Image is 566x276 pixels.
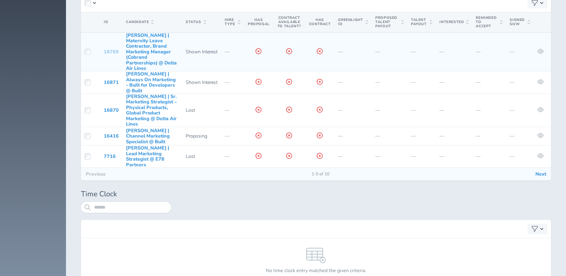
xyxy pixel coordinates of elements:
[338,49,368,55] p: —
[338,133,368,139] p: —
[104,107,119,114] a: 16870
[476,16,502,28] span: Reminded To Accept
[126,32,177,72] a: [PERSON_NAME] | Maternity Leave Contractor, Brand Marketing Manager (Cobrand Partnerships) @ Delt...
[476,133,481,139] span: —
[126,145,169,168] a: [PERSON_NAME] | Lead Marketing Strategist @ E78 Partners
[476,107,481,114] span: —
[104,79,119,86] a: 16871
[531,168,551,180] button: Next
[411,49,433,55] p: —
[411,18,433,26] span: Talent Payout
[375,49,404,55] p: —
[186,20,206,24] span: Status
[186,49,217,55] span: Shown Interest
[411,154,433,159] p: —
[510,49,514,55] span: —
[411,133,433,139] p: —
[104,49,119,55] a: 18769
[375,154,404,159] p: —
[225,108,240,113] p: —
[510,18,530,26] span: Signed SOW
[375,80,404,85] p: —
[476,49,481,55] span: —
[439,20,469,24] span: Interested
[411,80,433,85] p: —
[126,127,170,145] a: [PERSON_NAME] | Channel Marketing Specialist @ Built
[510,153,514,160] span: —
[510,133,514,139] span: —
[104,153,116,160] a: 7716
[476,79,481,86] span: —
[81,190,551,198] h1: Time Clock
[338,18,368,26] span: Greenlight Id
[375,133,404,139] p: —
[126,93,177,127] a: [PERSON_NAME] | Sr. Marketing Strategist – Physical Products, Global Product Marketing @ Delta Ai...
[338,154,368,159] p: —
[126,71,176,94] a: [PERSON_NAME] | Always On Marketing - Built for Developers @ Built
[277,15,301,28] span: Contract Available to Talent?
[225,18,240,26] span: Hire Type
[510,79,514,86] span: —
[104,133,119,139] a: 16416
[266,268,366,273] h3: No time clock entry matched the given criteria.
[476,153,481,160] span: —
[309,17,331,26] span: Has Contract
[375,16,404,28] span: Proposed Talent Payout
[81,168,110,180] button: Previous
[307,172,334,177] span: 1-5 of 10
[439,79,444,86] span: —
[186,79,217,86] span: Shown Interest
[225,49,240,55] p: —
[338,108,368,113] p: —
[186,107,195,114] span: Lost
[225,133,240,139] p: —
[186,153,195,160] span: Lost
[439,133,444,139] span: —
[104,19,108,24] span: ID
[225,154,240,159] p: —
[338,80,368,85] p: —
[439,107,444,114] span: —
[126,20,154,24] span: Candidate
[248,17,270,26] span: Has Proposal
[186,133,207,139] span: Proposing
[439,153,444,160] span: —
[510,107,514,114] span: —
[411,108,433,113] p: —
[225,80,240,85] p: —
[439,49,444,55] span: —
[375,108,404,113] p: —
